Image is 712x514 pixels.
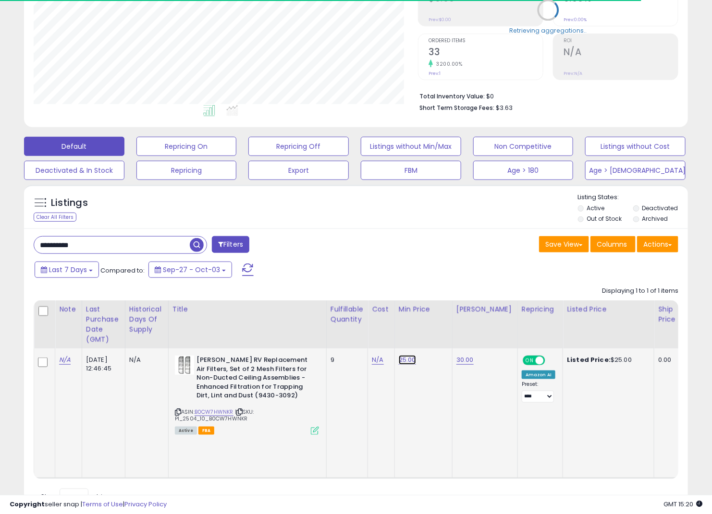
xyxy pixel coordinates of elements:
[567,355,611,364] b: Listed Price:
[372,304,391,314] div: Cost
[129,304,164,335] div: Historical Days Of Supply
[24,161,124,180] button: Deactivated & In Stock
[456,304,514,314] div: [PERSON_NAME]
[129,356,161,364] div: N/A
[597,239,627,249] span: Columns
[175,408,254,422] span: | SKU: PI_2504_10_B0CW7HWNKR
[658,356,674,364] div: 0.00
[522,381,555,403] div: Preset:
[82,500,123,509] a: Terms of Use
[510,26,587,35] div: Retrieving aggregations..
[642,204,678,212] label: Deactivated
[198,427,215,435] span: FBA
[86,356,118,373] div: [DATE] 12:46:45
[35,262,99,278] button: Last 7 Days
[658,304,677,324] div: Ship Price
[195,408,233,416] a: B0CW7HWNKR
[175,356,319,434] div: ASIN:
[361,137,461,156] button: Listings without Min/Max
[372,355,383,365] a: N/A
[590,236,636,252] button: Columns
[175,427,197,435] span: All listings currently available for purchase on Amazon
[136,161,237,180] button: Repricing
[544,357,559,365] span: OFF
[585,137,686,156] button: Listings without Cost
[41,492,110,501] span: Show: entries
[585,161,686,180] button: Age > [DEMOGRAPHIC_DATA]
[539,236,589,252] button: Save View
[331,304,364,324] div: Fulfillable Quantity
[637,236,678,252] button: Actions
[59,304,78,314] div: Note
[10,500,167,509] div: seller snap | |
[399,304,448,314] div: Min Price
[567,304,650,314] div: Listed Price
[172,304,322,314] div: Title
[100,266,145,275] span: Compared to:
[86,304,121,345] div: Last Purchase Date (GMT)
[331,356,360,364] div: 9
[361,161,461,180] button: FBM
[522,304,559,314] div: Repricing
[196,356,313,403] b: [PERSON_NAME] RV Replacement Air Filters, Set of 2 Mesh Filters for Non-Ducted Ceiling Assemblies...
[34,213,76,222] div: Clear All Filters
[567,356,647,364] div: $25.00
[473,137,574,156] button: Non Competitive
[163,265,220,275] span: Sep-27 - Oct-03
[24,137,124,156] button: Default
[148,262,232,278] button: Sep-27 - Oct-03
[473,161,574,180] button: Age > 180
[51,196,88,210] h5: Listings
[578,193,688,202] p: Listing States:
[587,204,604,212] label: Active
[602,287,678,296] div: Displaying 1 to 1 of 1 items
[399,355,416,365] a: 25.00
[10,500,45,509] strong: Copyright
[59,355,71,365] a: N/A
[248,137,349,156] button: Repricing Off
[49,265,87,275] span: Last 7 Days
[124,500,167,509] a: Privacy Policy
[642,215,668,223] label: Archived
[248,161,349,180] button: Export
[524,357,536,365] span: ON
[212,236,249,253] button: Filters
[456,355,474,365] a: 30.00
[136,137,237,156] button: Repricing On
[522,371,555,379] div: Amazon AI
[175,356,194,375] img: 41sALXwX4+L._SL40_.jpg
[587,215,622,223] label: Out of Stock
[663,500,702,509] span: 2025-10-11 15:20 GMT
